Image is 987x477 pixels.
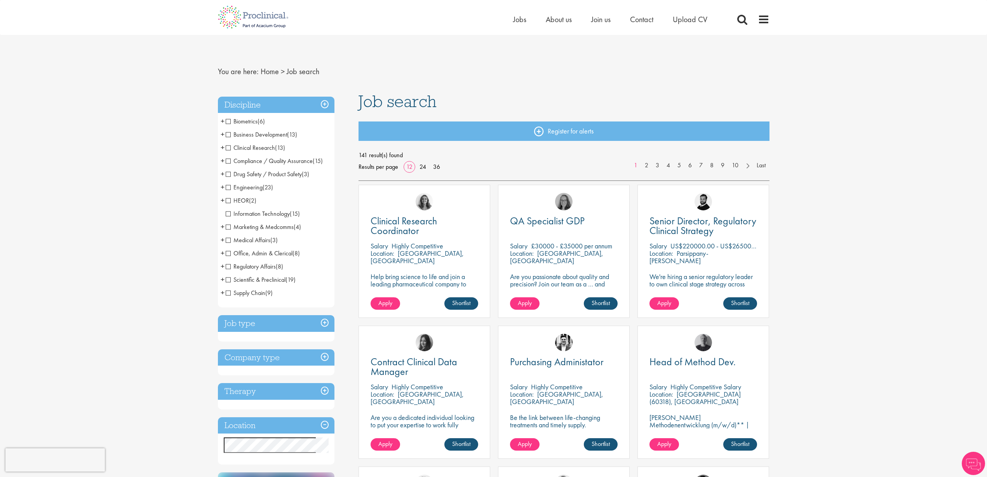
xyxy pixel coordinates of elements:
[359,91,437,112] span: Job search
[392,382,443,391] p: Highly Competitive
[510,390,603,406] p: [GEOGRAPHIC_DATA], [GEOGRAPHIC_DATA]
[430,163,443,171] a: 36
[584,438,618,451] a: Shortlist
[674,161,685,170] a: 5
[226,196,249,205] span: HEOR
[359,121,769,141] a: Register for alerts
[649,390,673,399] span: Location:
[226,117,258,125] span: Biometrics
[652,161,663,170] a: 3
[221,260,225,272] span: +
[249,196,256,205] span: (2)
[292,249,300,257] span: (8)
[226,249,300,257] span: Office, Admin & Clerical
[510,382,527,391] span: Salary
[510,355,604,368] span: Purchasing Administator
[510,249,603,265] p: [GEOGRAPHIC_DATA], [GEOGRAPHIC_DATA]
[226,196,256,205] span: HEOR
[444,297,478,310] a: Shortlist
[378,440,392,448] span: Apply
[285,276,296,284] span: (19)
[263,183,273,191] span: (23)
[218,417,334,434] h3: Location
[513,14,526,24] a: Jobs
[416,334,433,351] img: Heidi Hennigan
[670,382,741,391] p: Highly Competitive Salary
[226,236,270,244] span: Medical Affairs
[649,214,756,237] span: Senior Director, Regulatory Clinical Strategy
[555,193,573,210] img: Ingrid Aymes
[258,117,265,125] span: (6)
[275,144,285,152] span: (13)
[226,289,273,297] span: Supply Chain
[510,297,540,310] a: Apply
[226,223,294,231] span: Marketing & Medcomms
[371,216,478,236] a: Clinical Research Coordinator
[695,193,712,210] a: Nick Walker
[510,414,618,428] p: Be the link between life-changing treatments and timely supply.
[753,161,769,170] a: Last
[226,276,285,284] span: Scientific & Preclinical
[591,14,611,24] a: Join us
[359,149,769,161] span: 141 result(s) found
[218,383,334,400] h3: Therapy
[649,216,757,236] a: Senior Director, Regulatory Clinical Strategy
[531,382,583,391] p: Highly Competitive
[218,66,259,76] span: You are here:
[226,223,301,231] span: Marketing & Medcomms
[670,241,862,250] p: US$220000.00 - US$265000 per annum + Highly Competitive Salary
[392,241,443,250] p: Highly Competitive
[673,14,707,24] span: Upload CV
[371,414,478,436] p: Are you a dedicated individual looking to put your expertise to work fully flexibly in a remote p...
[226,262,283,271] span: Regulatory Affairs
[444,438,478,451] a: Shortlist
[695,334,712,351] img: Felix Zimmer
[649,249,715,280] p: Parsippany-[PERSON_NAME][GEOGRAPHIC_DATA], [GEOGRAPHIC_DATA]
[649,357,757,367] a: Head of Method Dev.
[417,163,429,171] a: 24
[531,241,612,250] p: £30000 - £35000 per annum
[584,297,618,310] a: Shortlist
[221,181,225,193] span: +
[630,14,653,24] a: Contact
[416,193,433,210] img: Jackie Cerchio
[723,438,757,451] a: Shortlist
[226,183,273,191] span: Engineering
[371,355,457,378] span: Contract Clinical Data Manager
[962,452,985,475] img: Chatbot
[265,289,273,297] span: (9)
[221,274,225,285] span: +
[261,66,279,76] a: breadcrumb link
[287,130,297,139] span: (13)
[378,299,392,307] span: Apply
[728,161,742,170] a: 10
[270,236,278,244] span: (3)
[371,390,464,406] p: [GEOGRAPHIC_DATA], [GEOGRAPHIC_DATA]
[649,414,757,451] p: [PERSON_NAME] Methodenentwicklung (m/w/d)** | Dauerhaft | Biowissenschaften | [GEOGRAPHIC_DATA] (...
[649,273,757,295] p: We're hiring a senior regulatory leader to own clinical stage strategy across multiple programs.
[649,241,667,250] span: Salary
[518,440,532,448] span: Apply
[287,66,319,76] span: Job search
[371,382,388,391] span: Salary
[695,161,707,170] a: 7
[302,170,309,178] span: (3)
[226,183,263,191] span: Engineering
[555,334,573,351] img: Edward Little
[657,440,671,448] span: Apply
[313,157,323,165] span: (15)
[226,170,309,178] span: Drug Safety / Product Safety
[226,289,265,297] span: Supply Chain
[226,144,275,152] span: Clinical Research
[221,142,225,153] span: +
[649,355,736,368] span: Head of Method Dev.
[649,249,673,258] span: Location:
[226,157,313,165] span: Compliance / Quality Assurance
[371,438,400,451] a: Apply
[546,14,572,24] span: About us
[663,161,674,170] a: 4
